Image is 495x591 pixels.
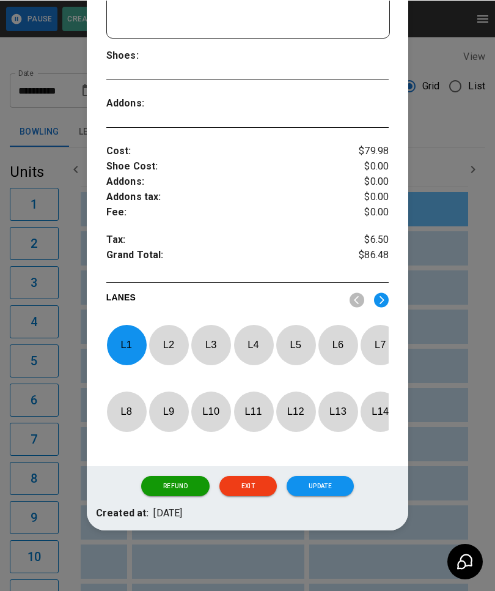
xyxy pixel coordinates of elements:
p: Tax : [106,232,342,247]
p: Addons : [106,95,177,111]
p: [DATE] [153,505,182,521]
p: $0.00 [342,174,389,189]
p: L 1 [106,330,147,359]
p: L 13 [318,396,358,425]
p: LANES [106,291,340,308]
p: L 8 [106,396,147,425]
p: L 10 [191,396,231,425]
p: Addons tax : [106,189,342,204]
p: L 5 [276,330,316,359]
p: $6.50 [342,232,389,247]
p: $0.00 [342,189,389,204]
p: L 2 [148,330,189,359]
p: Grand Total : [106,247,342,266]
p: $86.48 [342,247,389,266]
img: right.svg [374,292,389,307]
p: L 7 [360,330,400,359]
p: L 4 [233,330,274,359]
p: $79.98 [342,143,389,158]
p: Created at: [96,505,149,521]
p: L 14 [360,396,400,425]
p: Shoes : [106,48,177,63]
p: L 9 [148,396,189,425]
p: Fee : [106,204,342,220]
p: L 11 [233,396,274,425]
p: $0.00 [342,204,389,220]
p: Addons : [106,174,342,189]
button: Exit [219,475,277,496]
p: L 12 [276,396,316,425]
p: L 3 [191,330,231,359]
button: Refund [141,475,210,496]
p: $0.00 [342,158,389,174]
p: L 6 [318,330,358,359]
p: Shoe Cost : [106,158,342,174]
img: nav_left.svg [350,292,364,307]
button: Update [287,475,354,496]
p: Cost : [106,143,342,158]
